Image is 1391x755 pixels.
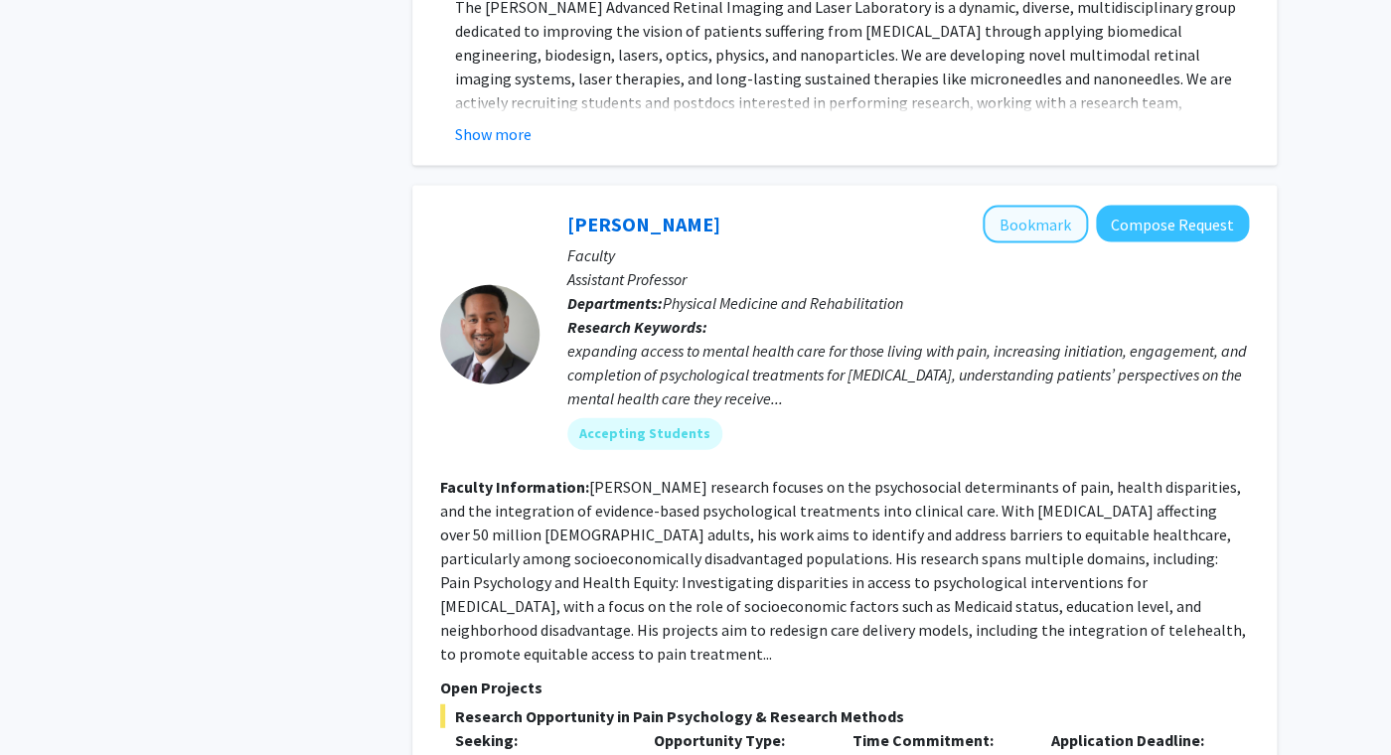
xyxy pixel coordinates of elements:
[440,477,589,497] b: Faculty Information:
[567,418,722,450] mat-chip: Accepting Students
[567,317,707,337] b: Research Keywords:
[440,676,1249,699] p: Open Projects
[440,704,1249,728] span: Research Opportunity in Pain Psychology & Research Methods
[663,293,903,313] span: Physical Medicine and Rehabilitation
[455,728,624,752] p: Seeking:
[1096,206,1249,242] button: Compose Request to Fenan Rassu
[567,339,1249,410] div: expanding access to mental health care for those living with pain, increasing initiation, engagem...
[654,728,823,752] p: Opportunity Type:
[567,212,720,236] a: [PERSON_NAME]
[440,477,1246,664] fg-read-more: [PERSON_NAME] research focuses on the psychosocial determinants of pain, health disparities, and ...
[15,666,84,740] iframe: Chat
[983,206,1088,243] button: Add Fenan Rassu to Bookmarks
[455,122,532,146] button: Show more
[567,293,663,313] b: Departments:
[1050,728,1219,752] p: Application Deadline:
[567,243,1249,267] p: Faculty
[567,267,1249,291] p: Assistant Professor
[852,728,1021,752] p: Time Commitment:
